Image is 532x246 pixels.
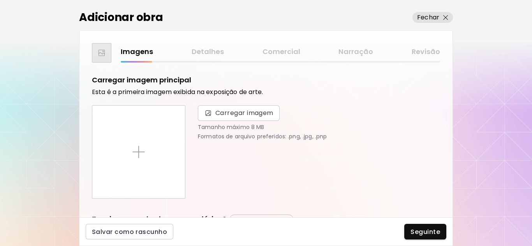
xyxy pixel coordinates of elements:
p: Formatos de arquivo preferidos: .png, .jpg, .pnp [198,133,440,140]
span: Seguinte [410,228,440,236]
p: Tamanho máximo 8 MB [198,124,440,130]
h6: Esta é a primeira imagem exibida na exposição de arte. [92,88,440,96]
button: Salvar como rascunho [86,224,173,239]
button: Consultar exemplo [229,215,294,225]
button: Seguinte [404,224,446,239]
img: placeholder [132,146,145,158]
span: Carregar imagem [215,108,273,118]
span: Salvar como rascunho [92,228,167,236]
h5: Carregar imagem principal [92,75,191,85]
h5: Tem imagens de obras secundárias? [92,214,226,225]
span: Carregar imagem [198,105,280,121]
p: Consultar exemplo [238,216,291,223]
